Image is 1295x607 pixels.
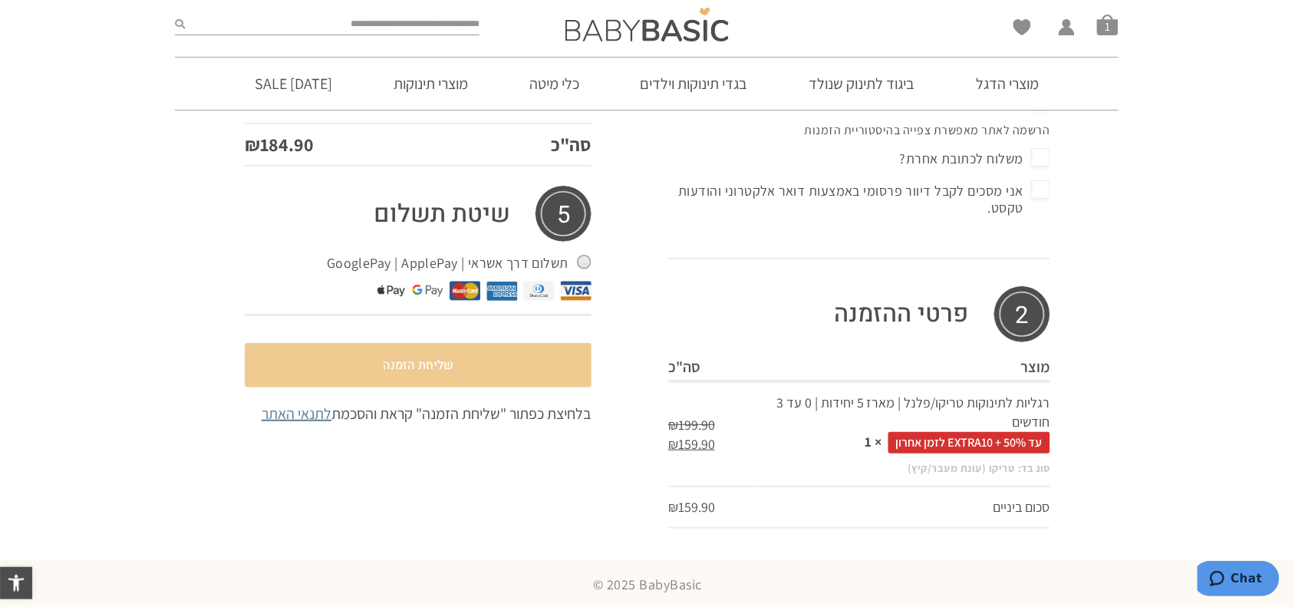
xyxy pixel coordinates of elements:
[668,498,678,516] span: ₪
[245,403,591,424] div: בלחיצת כפתור "שליחת הזמנה" קראת והסכמת
[786,58,938,110] a: ביגוד לתינוק שנולד
[245,132,260,157] span: ₪
[954,58,1063,110] a: מוצרי הדגל
[760,381,1050,487] td: רגליות לתינוקות טריקו/פלנל | מארז 5 יחידות | 0 עד 3 חודשים
[668,354,760,381] th: סה"כ
[245,343,591,388] button: שליחת הזמנה
[668,416,678,434] span: ₪
[865,433,882,450] strong: × 1
[506,58,602,110] a: כלי מיטה
[760,487,1050,527] th: סכום ביניים
[327,251,591,275] label: תשלום דרך אשראי | GooglePay | ApplePay
[668,435,715,453] bdi: 159.90
[371,58,491,110] a: מוצרי תינוקות
[262,404,331,424] a: לתנאי האתר
[1013,19,1031,41] span: Wishlist
[1013,19,1031,35] a: Wishlist
[1015,461,1050,477] dt: סוג בד:
[245,132,314,157] bdi: 184.90
[232,58,355,110] a: [DATE] SALE
[760,354,1050,381] th: מוצר
[565,8,729,41] img: Baby Basic בגדי תינוקות וילדים אונליין
[908,461,1016,477] p: טריקו (עונת מעבר/קיץ)
[1097,14,1119,35] a: סל קניות1
[668,286,1050,342] h3: פרטי ההזמנה
[668,416,715,434] bdi: 199.90
[245,186,591,242] h3: שיטת תשלום
[618,58,771,110] a: בגדי תינוקות וילדים
[888,432,1050,454] span: עד 50% + EXTRA10 לזמן אחרון
[1097,14,1119,35] span: סל קניות
[668,498,715,516] bdi: 159.90
[1198,561,1280,599] iframe: Opens a widget where you can chat to one of our agents
[668,435,678,453] span: ₪
[664,122,1054,150] p: הרשמה לאתר מאפשרת צפייה בהיסטוריית הזמנות
[314,124,591,167] th: סה"כ
[900,147,1050,171] span: משלוח לכתובת אחרת?
[176,575,1119,594] p: © 2025 BabyBasic
[668,179,1050,219] span: אני מסכים לקבל דיוור פרסומי באמצעות דואר אלקטרוני והודעות טקסט.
